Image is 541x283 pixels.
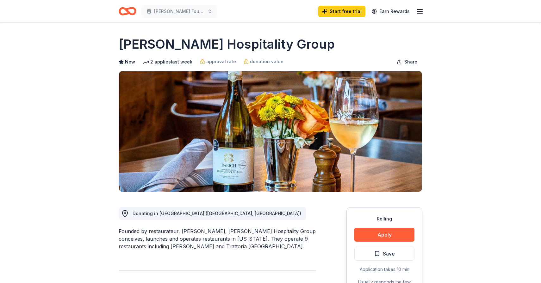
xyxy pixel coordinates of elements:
span: donation value [250,58,283,65]
span: [PERSON_NAME] Foundation presents The Howdy Gala [154,8,205,15]
div: Founded by restaurateur, [PERSON_NAME], [PERSON_NAME] Hospitality Group conceives, launches and o... [119,227,316,250]
a: Earn Rewards [368,6,414,17]
span: Donating in [GEOGRAPHIC_DATA] ([GEOGRAPHIC_DATA], [GEOGRAPHIC_DATA]) [133,211,301,216]
img: Image for Berg Hospitality Group [119,71,422,192]
div: Rolling [354,215,414,223]
span: Share [404,58,417,66]
a: approval rate [200,58,236,65]
a: donation value [244,58,283,65]
a: Start free trial [318,6,365,17]
h1: [PERSON_NAME] Hospitality Group [119,35,335,53]
button: Save [354,247,414,261]
span: Save [383,250,395,258]
span: New [125,58,135,66]
button: Apply [354,228,414,242]
div: Application takes 10 min [354,266,414,273]
span: approval rate [206,58,236,65]
a: Home [119,4,136,19]
button: Share [392,56,422,68]
button: [PERSON_NAME] Foundation presents The Howdy Gala [141,5,217,18]
div: 2 applies last week [143,58,192,66]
